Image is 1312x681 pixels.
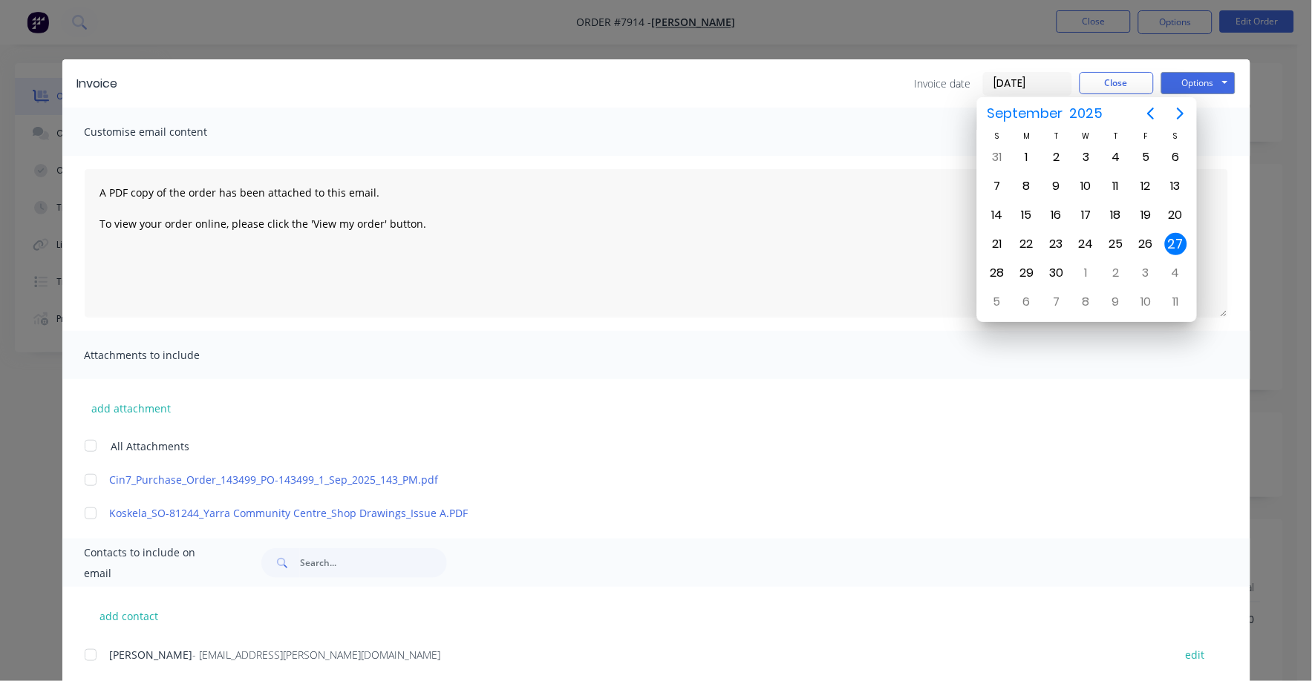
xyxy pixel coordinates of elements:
[1075,175,1097,197] div: Wednesday, September 10, 2025
[1105,175,1127,197] div: Thursday, September 11, 2025
[1131,130,1161,142] div: F
[986,146,1008,168] div: Sunday, August 31, 2025
[1135,146,1157,168] div: Friday, September 5, 2025
[1075,291,1097,313] div: Wednesday, October 8, 2025
[1161,72,1236,94] button: Options
[1166,99,1195,128] button: Next page
[85,542,225,584] span: Contacts to include on email
[982,130,1012,142] div: S
[1045,146,1068,168] div: Tuesday, September 2, 2025
[1165,233,1187,255] div: Today, Saturday, September 27, 2025
[986,262,1008,284] div: Sunday, September 28, 2025
[1165,146,1187,168] div: Saturday, September 6, 2025
[1161,130,1190,142] div: S
[986,175,1008,197] div: Sunday, September 7, 2025
[1135,204,1157,226] div: Friday, September 19, 2025
[77,75,118,93] div: Invoice
[1135,291,1157,313] div: Friday, October 10, 2025
[1165,262,1187,284] div: Saturday, October 4, 2025
[1105,262,1127,284] div: Thursday, October 2, 2025
[1105,291,1127,313] div: Thursday, October 9, 2025
[1105,204,1127,226] div: Thursday, September 18, 2025
[111,438,190,454] span: All Attachments
[1135,175,1157,197] div: Friday, September 12, 2025
[979,100,1113,127] button: September2025
[986,233,1008,255] div: Sunday, September 21, 2025
[1080,72,1154,94] button: Close
[1165,204,1187,226] div: Saturday, September 20, 2025
[110,648,193,662] span: [PERSON_NAME]
[1165,291,1187,313] div: Saturday, October 11, 2025
[985,100,1067,127] span: September
[1136,99,1166,128] button: Previous page
[1071,130,1101,142] div: W
[1016,204,1038,226] div: Monday, September 15, 2025
[110,472,1159,487] a: Cin7_Purchase_Order_143499_PO-143499_1_Sep_2025_143_PM.pdf
[1165,175,1187,197] div: Saturday, September 13, 2025
[1105,233,1127,255] div: Thursday, September 25, 2025
[1075,262,1097,284] div: Wednesday, October 1, 2025
[1016,175,1038,197] div: Monday, September 8, 2025
[986,204,1008,226] div: Sunday, September 14, 2025
[1016,233,1038,255] div: Monday, September 22, 2025
[1042,130,1071,142] div: T
[300,548,447,578] input: Search...
[1135,233,1157,255] div: Friday, September 26, 2025
[1075,146,1097,168] div: Wednesday, September 3, 2025
[85,345,248,366] span: Attachments to include
[1045,175,1068,197] div: Tuesday, September 9, 2025
[193,648,441,662] span: - [EMAIL_ADDRESS][PERSON_NAME][DOMAIN_NAME]
[915,76,971,91] span: Invoice date
[1135,262,1157,284] div: Friday, October 3, 2025
[1075,204,1097,226] div: Wednesday, September 17, 2025
[1105,146,1127,168] div: Thursday, September 4, 2025
[1016,146,1038,168] div: Monday, September 1, 2025
[1177,645,1214,665] button: edit
[1016,291,1038,313] div: Monday, October 6, 2025
[986,291,1008,313] div: Sunday, October 5, 2025
[1045,233,1068,255] div: Tuesday, September 23, 2025
[85,169,1228,318] textarea: A PDF copy of the order has been attached to this email. To view your order online, please click ...
[85,397,179,419] button: add attachment
[85,122,248,142] span: Customise email content
[1075,233,1097,255] div: Wednesday, September 24, 2025
[1016,262,1038,284] div: Monday, September 29, 2025
[1101,130,1131,142] div: T
[1045,204,1068,226] div: Tuesday, September 16, 2025
[1012,130,1042,142] div: M
[1067,100,1107,127] span: 2025
[1045,291,1068,313] div: Tuesday, October 7, 2025
[1045,262,1068,284] div: Tuesday, September 30, 2025
[110,505,1159,521] a: Koskela_SO-81244_Yarra Community Centre_Shop Drawings_Issue A.PDF
[85,605,174,627] button: add contact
